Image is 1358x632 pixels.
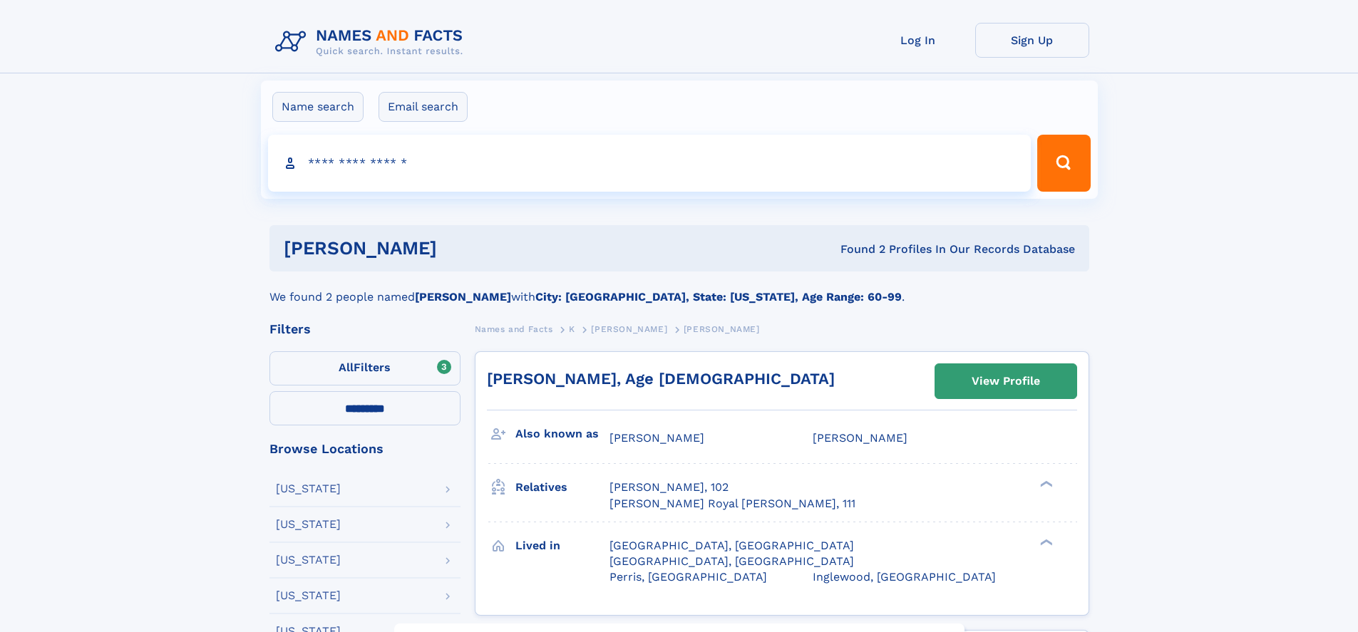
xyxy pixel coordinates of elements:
span: Perris, [GEOGRAPHIC_DATA] [609,570,767,584]
label: Name search [272,92,364,122]
a: K [569,320,575,338]
a: Sign Up [975,23,1089,58]
span: All [339,361,354,374]
label: Filters [269,351,461,385]
div: [US_STATE] [276,554,341,566]
img: Logo Names and Facts [269,23,475,61]
b: City: [GEOGRAPHIC_DATA], State: [US_STATE], Age Range: 60-99 [535,290,902,304]
span: [PERSON_NAME] [609,431,704,445]
a: [PERSON_NAME] [591,320,667,338]
h1: [PERSON_NAME] [284,239,639,257]
h3: Also known as [515,422,609,446]
span: [GEOGRAPHIC_DATA], [GEOGRAPHIC_DATA] [609,539,854,552]
a: [PERSON_NAME] Royal [PERSON_NAME], 111 [609,496,855,512]
a: View Profile [935,364,1076,398]
div: View Profile [972,365,1040,398]
input: search input [268,135,1032,192]
div: [US_STATE] [276,590,341,601]
label: Email search [379,92,468,122]
div: ❯ [1036,480,1054,489]
span: [PERSON_NAME] [591,324,667,334]
div: ❯ [1036,537,1054,546]
span: K [569,324,575,334]
a: [PERSON_NAME], Age [DEMOGRAPHIC_DATA] [487,370,835,388]
span: [PERSON_NAME] [813,431,907,445]
button: Search Button [1037,135,1090,192]
div: Browse Locations [269,442,461,455]
h3: Relatives [515,475,609,499]
span: [PERSON_NAME] [684,324,760,334]
div: [US_STATE] [276,519,341,530]
span: [GEOGRAPHIC_DATA], [GEOGRAPHIC_DATA] [609,554,854,568]
div: Found 2 Profiles In Our Records Database [639,242,1075,257]
span: Inglewood, [GEOGRAPHIC_DATA] [813,570,996,584]
div: [US_STATE] [276,483,341,494]
div: Filters [269,323,461,336]
a: Log In [861,23,975,58]
a: Names and Facts [475,320,553,338]
div: We found 2 people named with . [269,271,1089,306]
b: [PERSON_NAME] [415,290,511,304]
h3: Lived in [515,534,609,558]
a: [PERSON_NAME], 102 [609,480,729,495]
